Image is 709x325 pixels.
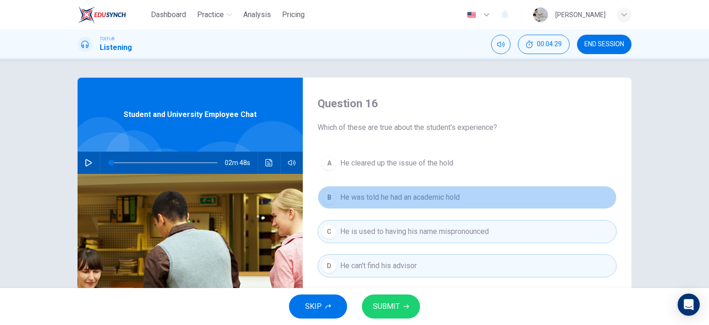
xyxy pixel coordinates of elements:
img: EduSynch logo [78,6,126,24]
button: SKIP [289,294,347,319]
h1: Listening [100,42,132,53]
a: EduSynch logo [78,6,147,24]
div: Hide [518,35,570,54]
span: Dashboard [151,9,186,20]
span: 02m 48s [225,152,258,174]
span: He is used to having his name mispronounced [340,226,489,237]
button: SUBMIT [362,294,420,319]
span: He can't find his advisor [340,260,417,271]
span: SUBMIT [373,300,400,313]
button: Dashboard [147,6,190,23]
button: BHe was told he had an academic hold [318,186,617,209]
span: Pricing [282,9,305,20]
div: B [322,190,336,205]
button: AHe cleared up the issue of the hold [318,152,617,175]
div: Open Intercom Messenger [678,294,700,316]
img: en [466,12,477,18]
span: END SESSION [584,41,624,48]
span: Practice [197,9,224,20]
span: He cleared up the issue of the hold [340,158,453,169]
span: Student and University Employee Chat [124,109,257,120]
span: Which of these are true about the student's experience? [318,122,617,133]
button: Practice [193,6,236,23]
button: Pricing [278,6,308,23]
span: He was told he had an academic hold [340,192,460,203]
button: DHe can't find his advisor [318,254,617,277]
span: 00:04:29 [537,41,562,48]
span: TOEFL® [100,36,114,42]
button: Click to see the audio transcription [262,152,276,174]
img: Profile picture [533,7,548,22]
button: END SESSION [577,35,631,54]
div: Mute [491,35,511,54]
h4: Question 16 [318,96,617,111]
div: A [322,156,336,171]
div: [PERSON_NAME] [555,9,606,20]
span: SKIP [305,300,322,313]
button: CHe is used to having his name mispronounced [318,220,617,243]
span: Analysis [243,9,271,20]
button: 00:04:29 [518,35,570,54]
button: Analysis [240,6,275,23]
div: D [322,258,336,273]
div: C [322,224,336,239]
